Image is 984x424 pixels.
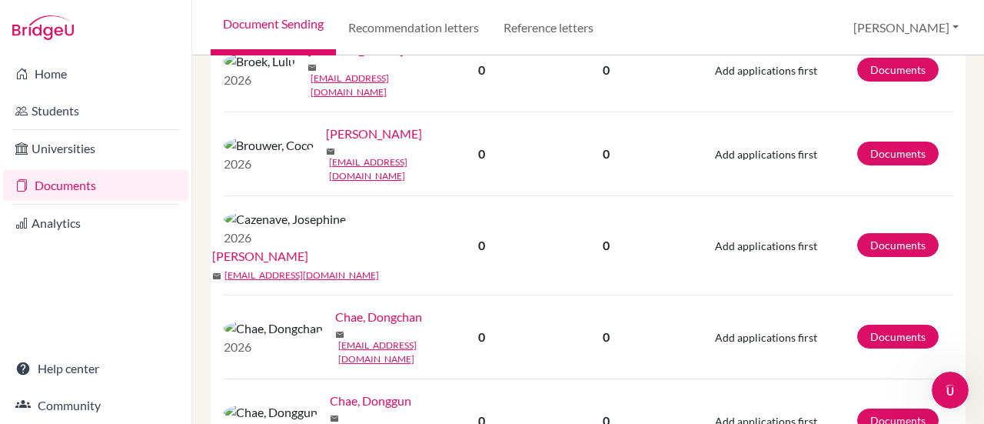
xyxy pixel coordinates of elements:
[12,15,74,40] img: Bridge-U
[224,319,323,338] img: Chae, Dongchan
[535,236,677,255] p: 0
[857,233,939,257] a: Documents
[212,247,308,265] a: [PERSON_NAME]
[535,145,677,163] p: 0
[224,52,295,71] img: Broek, Lulu
[846,13,966,42] button: [PERSON_NAME]
[3,353,188,384] a: Help center
[535,61,677,79] p: 0
[224,338,323,356] p: 2026
[330,414,339,423] span: mail
[335,330,344,339] span: mail
[224,155,314,173] p: 2026
[715,239,817,252] span: Add applications first
[224,403,317,422] img: Chae, Donggun
[224,229,346,247] p: 2026
[715,331,817,344] span: Add applications first
[329,155,440,183] a: [EMAIL_ADDRESS][DOMAIN_NAME]
[326,147,335,156] span: mail
[224,71,295,89] p: 2026
[338,339,440,366] a: [EMAIL_ADDRESS][DOMAIN_NAME]
[3,133,188,164] a: Universities
[330,392,411,410] a: Chae, Donggun
[715,148,817,161] span: Add applications first
[3,390,188,421] a: Community
[3,58,188,89] a: Home
[224,136,314,155] img: Brouwer, Coco
[857,58,939,82] a: Documents
[3,95,188,126] a: Students
[932,372,969,409] iframe: Intercom live chat
[224,269,379,282] a: [EMAIL_ADDRESS][DOMAIN_NAME]
[224,210,346,229] img: Cazenave, Josephine
[326,125,422,143] a: [PERSON_NAME]
[478,62,485,77] b: 0
[857,142,939,165] a: Documents
[478,146,485,161] b: 0
[535,328,677,346] p: 0
[3,208,188,239] a: Analytics
[311,72,440,99] a: [EMAIL_ADDRESS][DOMAIN_NAME]
[478,329,485,344] b: 0
[857,325,939,349] a: Documents
[212,272,221,281] span: mail
[3,170,188,201] a: Documents
[478,238,485,252] b: 0
[307,63,317,72] span: mail
[715,64,817,77] span: Add applications first
[335,308,422,326] a: Chae, Dongchan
